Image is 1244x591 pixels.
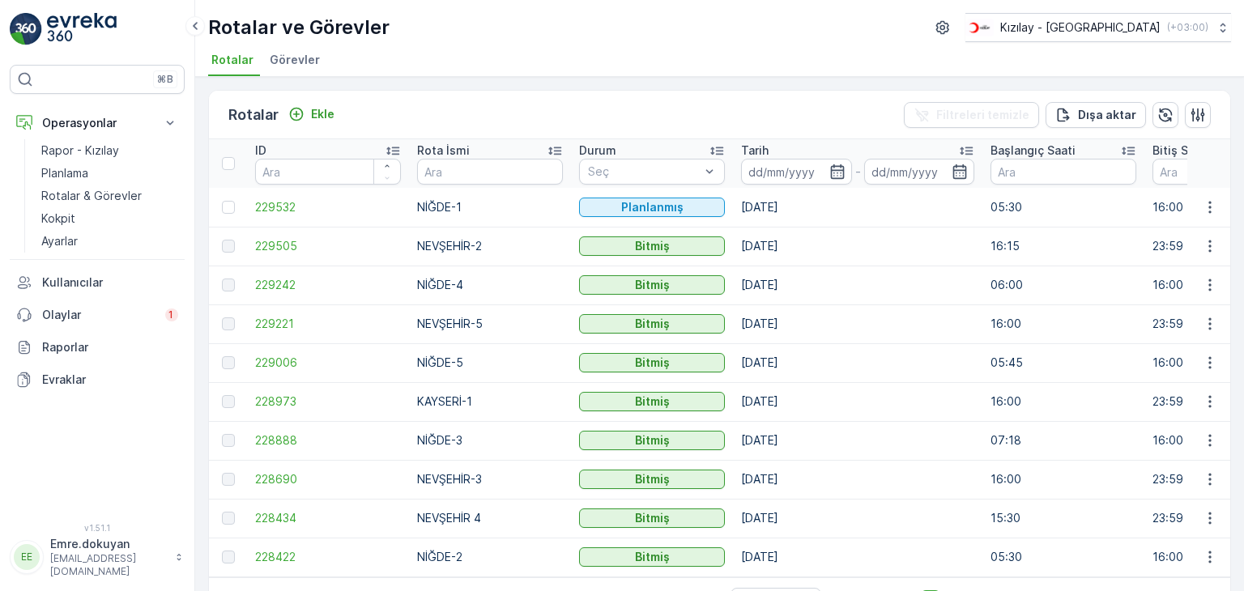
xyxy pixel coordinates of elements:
[222,434,235,447] div: Toggle Row Selected
[936,107,1029,123] p: Filtreleri temizle
[417,510,563,526] p: NEVŞEHİR 4
[255,355,401,371] a: 229006
[50,536,167,552] p: Emre.dokuyan
[211,52,253,68] span: Rotalar
[42,115,152,131] p: Operasyonlar
[35,162,185,185] a: Planlama
[588,164,700,180] p: Seç
[417,549,563,565] p: NİĞDE-2
[991,159,1136,185] input: Ara
[733,343,982,382] td: [DATE]
[10,13,42,45] img: logo
[965,13,1231,42] button: Kızılay - [GEOGRAPHIC_DATA](+03:00)
[579,392,725,411] button: Bitmiş
[311,106,334,122] p: Ekle
[635,549,670,565] p: Bitmiş
[222,512,235,525] div: Toggle Row Selected
[991,316,1136,332] p: 16:00
[991,432,1136,449] p: 07:18
[157,73,173,86] p: ⌘B
[579,198,725,217] button: Planlanmış
[10,364,185,396] a: Evraklar
[41,210,75,227] p: Kokpit
[255,432,401,449] span: 228888
[42,274,178,291] p: Kullanıcılar
[14,544,40,570] div: EE
[168,308,175,321] p: 1
[41,233,78,249] p: Ayarlar
[991,199,1136,215] p: 05:30
[635,355,670,371] p: Bitmiş
[741,142,769,159] p: Tarih
[222,356,235,369] div: Toggle Row Selected
[965,19,994,36] img: k%C4%B1z%C4%B1lay_D5CCths_t1JZB0k.png
[417,199,563,215] p: NİĞDE-1
[255,510,401,526] a: 228434
[579,547,725,567] button: Bitmiş
[904,102,1039,128] button: Filtreleri temizle
[733,304,982,343] td: [DATE]
[1152,142,1209,159] p: Bitiş Saati
[733,188,982,227] td: [DATE]
[255,277,401,293] a: 229242
[1078,107,1136,123] p: Dışa aktar
[282,104,341,124] button: Ekle
[991,549,1136,565] p: 05:30
[635,277,670,293] p: Bitmiş
[733,382,982,421] td: [DATE]
[991,277,1136,293] p: 06:00
[1046,102,1146,128] button: Dışa aktar
[222,551,235,563] div: Toggle Row Selected
[222,240,235,253] div: Toggle Row Selected
[255,316,401,332] a: 229221
[733,499,982,538] td: [DATE]
[50,552,167,578] p: [EMAIL_ADDRESS][DOMAIN_NAME]
[255,238,401,254] a: 229505
[1167,21,1208,34] p: ( +03:00 )
[10,266,185,299] a: Kullanıcılar
[579,431,725,450] button: Bitmiş
[35,207,185,230] a: Kokpit
[222,473,235,486] div: Toggle Row Selected
[579,314,725,334] button: Bitmiş
[733,227,982,266] td: [DATE]
[635,471,670,487] p: Bitmiş
[991,510,1136,526] p: 15:30
[635,238,670,254] p: Bitmiş
[579,236,725,256] button: Bitmiş
[255,142,266,159] p: ID
[222,317,235,330] div: Toggle Row Selected
[41,188,142,204] p: Rotalar & Görevler
[621,199,684,215] p: Planlanmış
[208,15,390,40] p: Rotalar ve Görevler
[35,139,185,162] a: Rapor - Kızılay
[10,299,185,331] a: Olaylar1
[41,165,88,181] p: Planlama
[991,238,1136,254] p: 16:15
[991,355,1136,371] p: 05:45
[417,159,563,185] input: Ara
[35,185,185,207] a: Rotalar & Görevler
[42,307,155,323] p: Olaylar
[255,549,401,565] span: 228422
[10,331,185,364] a: Raporlar
[579,275,725,295] button: Bitmiş
[635,316,670,332] p: Bitmiş
[1000,19,1161,36] p: Kızılay - [GEOGRAPHIC_DATA]
[417,471,563,487] p: NEVŞEHİR-3
[255,471,401,487] a: 228690
[991,471,1136,487] p: 16:00
[733,460,982,499] td: [DATE]
[991,142,1076,159] p: Başlangıç Saati
[417,142,470,159] p: Rota İsmi
[255,199,401,215] span: 229532
[255,393,401,410] a: 228973
[855,162,861,181] p: -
